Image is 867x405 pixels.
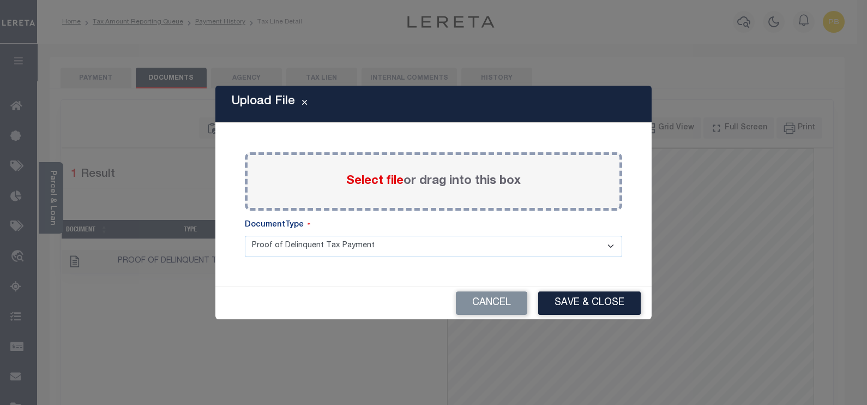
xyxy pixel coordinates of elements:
[346,175,404,187] span: Select file
[346,172,521,190] label: or drag into this box
[295,98,314,111] button: Close
[456,291,527,315] button: Cancel
[538,291,641,315] button: Save & Close
[232,94,295,109] h5: Upload File
[245,219,310,231] label: DocumentType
